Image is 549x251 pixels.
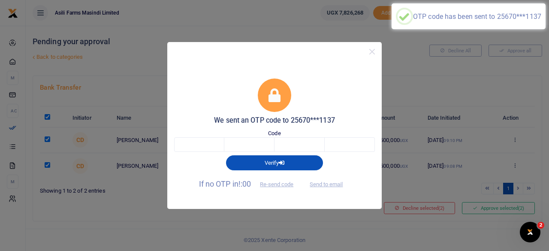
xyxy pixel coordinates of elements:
[268,129,281,138] label: Code
[238,179,251,188] span: !:00
[520,222,540,242] iframe: Intercom live chat
[366,45,378,58] button: Close
[413,12,541,21] div: OTP code has been sent to 25670***1137
[226,155,323,170] button: Verify
[537,222,544,229] span: 2
[174,116,375,125] h5: We sent an OTP code to 25670***1137
[199,179,301,188] span: If no OTP in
